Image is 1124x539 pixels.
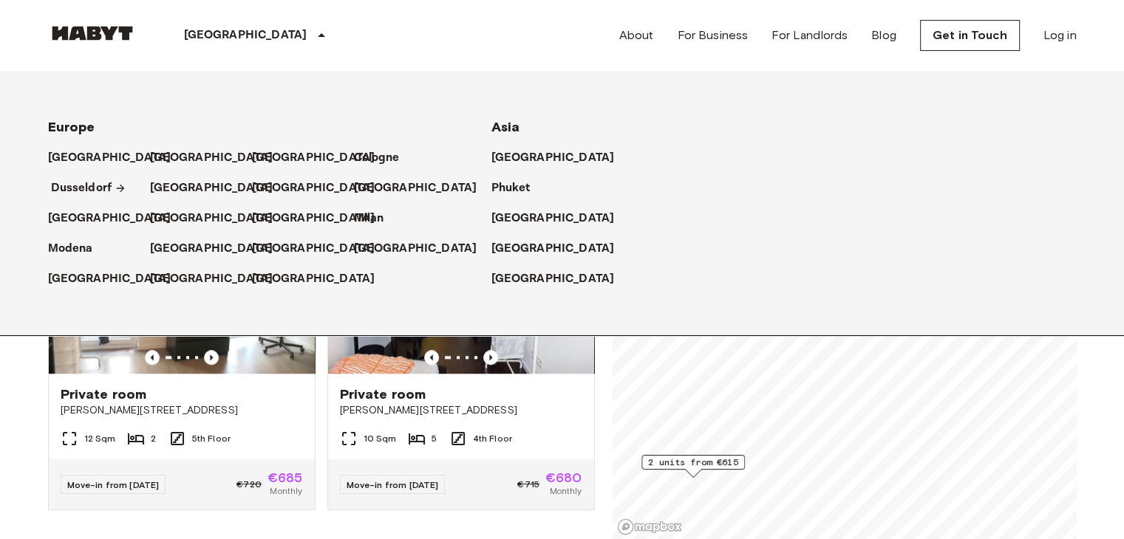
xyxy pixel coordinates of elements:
[48,210,186,227] a: [GEOGRAPHIC_DATA]
[150,149,288,167] a: [GEOGRAPHIC_DATA]
[354,210,384,227] p: Milan
[84,432,116,445] span: 12 Sqm
[354,149,415,167] a: Cologne
[491,270,630,288] a: [GEOGRAPHIC_DATA]
[48,240,93,258] p: Modena
[61,385,147,403] span: Private room
[150,210,288,227] a: [GEOGRAPHIC_DATA]
[354,179,492,197] a: [GEOGRAPHIC_DATA]
[61,403,303,418] span: [PERSON_NAME][STREET_ADDRESS]
[424,350,439,365] button: Previous image
[204,350,219,365] button: Previous image
[354,240,492,258] a: [GEOGRAPHIC_DATA]
[252,210,390,227] a: [GEOGRAPHIC_DATA]
[354,240,477,258] p: [GEOGRAPHIC_DATA]
[150,179,288,197] a: [GEOGRAPHIC_DATA]
[491,210,615,227] p: [GEOGRAPHIC_DATA]
[150,149,273,167] p: [GEOGRAPHIC_DATA]
[48,240,108,258] a: Modena
[545,471,582,484] span: €680
[491,240,630,258] a: [GEOGRAPHIC_DATA]
[252,149,375,167] p: [GEOGRAPHIC_DATA]
[491,179,531,197] p: Phuket
[473,432,512,445] span: 4th Floor
[252,210,375,227] p: [GEOGRAPHIC_DATA]
[491,210,630,227] a: [GEOGRAPHIC_DATA]
[145,350,160,365] button: Previous image
[48,149,171,167] p: [GEOGRAPHIC_DATA]
[549,484,582,498] span: Monthly
[48,270,171,288] p: [GEOGRAPHIC_DATA]
[491,179,545,197] a: Phuket
[252,240,390,258] a: [GEOGRAPHIC_DATA]
[648,456,738,469] span: 2 units from €615
[252,270,390,288] a: [GEOGRAPHIC_DATA]
[619,27,654,44] a: About
[236,478,262,491] span: €720
[270,484,302,498] span: Monthly
[354,149,400,167] p: Cologne
[48,149,186,167] a: [GEOGRAPHIC_DATA]
[252,270,375,288] p: [GEOGRAPHIC_DATA]
[491,119,520,135] span: Asia
[150,179,273,197] p: [GEOGRAPHIC_DATA]
[641,455,745,478] div: Map marker
[48,26,137,41] img: Habyt
[432,432,437,445] span: 5
[192,432,231,445] span: 5th Floor
[491,149,615,167] p: [GEOGRAPHIC_DATA]
[1043,27,1077,44] a: Log in
[150,240,273,258] p: [GEOGRAPHIC_DATA]
[252,149,390,167] a: [GEOGRAPHIC_DATA]
[327,196,595,510] a: Marketing picture of unit DE-01-302-010-01Previous imagePrevious imagePrivate room[PERSON_NAME][S...
[871,27,896,44] a: Blog
[617,518,682,535] a: Mapbox logo
[48,270,186,288] a: [GEOGRAPHIC_DATA]
[483,350,498,365] button: Previous image
[51,179,127,197] a: Dusseldorf
[340,403,582,418] span: [PERSON_NAME][STREET_ADDRESS]
[340,385,426,403] span: Private room
[354,179,477,197] p: [GEOGRAPHIC_DATA]
[48,119,95,135] span: Europe
[491,149,630,167] a: [GEOGRAPHIC_DATA]
[354,210,399,227] a: Milan
[491,270,615,288] p: [GEOGRAPHIC_DATA]
[252,179,375,197] p: [GEOGRAPHIC_DATA]
[150,270,288,288] a: [GEOGRAPHIC_DATA]
[677,27,748,44] a: For Business
[347,479,439,490] span: Move-in from [DATE]
[517,478,539,491] span: €715
[491,240,615,258] p: [GEOGRAPHIC_DATA]
[252,179,390,197] a: [GEOGRAPHIC_DATA]
[364,432,397,445] span: 10 Sqm
[67,479,160,490] span: Move-in from [DATE]
[184,27,307,44] p: [GEOGRAPHIC_DATA]
[772,27,848,44] a: For Landlords
[151,432,156,445] span: 2
[252,240,375,258] p: [GEOGRAPHIC_DATA]
[150,270,273,288] p: [GEOGRAPHIC_DATA]
[268,471,303,484] span: €685
[48,210,171,227] p: [GEOGRAPHIC_DATA]
[150,240,288,258] a: [GEOGRAPHIC_DATA]
[51,179,112,197] p: Dusseldorf
[150,210,273,227] p: [GEOGRAPHIC_DATA]
[920,20,1020,51] a: Get in Touch
[48,196,316,510] a: Marketing picture of unit DE-01-302-013-01Previous imagePrevious imagePrivate room[PERSON_NAME][S...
